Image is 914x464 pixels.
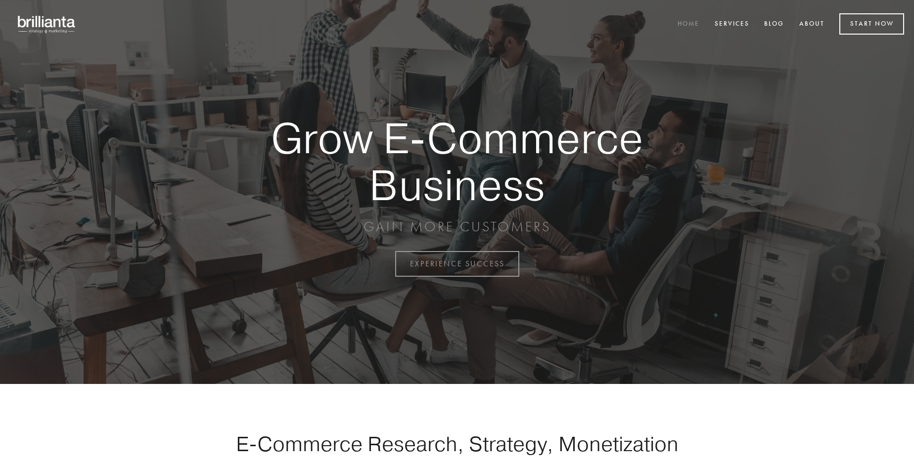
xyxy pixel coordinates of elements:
h1: E-Commerce Research, Strategy, Monetization [205,431,709,456]
a: Blog [758,16,790,33]
p: GAIN MORE CUSTOMERS [236,218,678,236]
a: About [793,16,831,33]
strong: Grow E-Commerce Business [236,115,678,208]
a: Services [708,16,756,33]
a: Home [671,16,706,33]
a: Start Now [839,13,904,35]
a: EXPERIENCE SUCCESS [395,251,519,277]
img: brillianta - research, strategy, marketing [10,10,84,39]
